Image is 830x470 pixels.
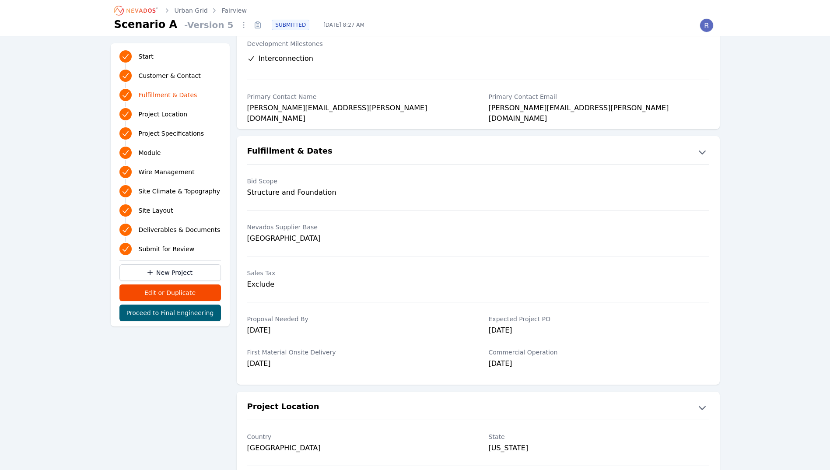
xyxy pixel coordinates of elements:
span: - Version 5 [181,19,237,31]
button: Proceed to Final Engineering [119,305,221,321]
span: Start [139,52,154,61]
span: Submit for Review [139,245,195,253]
span: Fulfillment & Dates [139,91,197,99]
div: [GEOGRAPHIC_DATA] [247,233,468,244]
nav: Progress [119,49,221,257]
label: Development Milestones [247,39,709,48]
label: Sales Tax [247,269,468,277]
label: Nevados Supplier Base [247,223,468,231]
label: Primary Contact Name [247,92,468,101]
span: Site Climate & Topography [139,187,220,196]
div: [DATE] [247,358,468,371]
span: [DATE] 8:27 AM [316,21,371,28]
div: [PERSON_NAME][EMAIL_ADDRESS][PERSON_NAME][DOMAIN_NAME] [489,103,709,115]
h2: Project Location [247,400,319,414]
label: First Material Onsite Delivery [247,348,468,357]
button: Project Location [237,400,720,414]
label: Bid Scope [247,177,468,186]
span: Project Location [139,110,188,119]
div: Structure and Foundation [247,187,468,198]
img: Riley Caron [700,18,714,32]
h2: Fulfillment & Dates [247,145,333,159]
h1: Scenario A [114,18,178,32]
label: Expected Project PO [489,315,709,323]
div: [PERSON_NAME][EMAIL_ADDRESS][PERSON_NAME][DOMAIN_NAME] [247,103,468,115]
div: [DATE] [489,358,709,371]
span: Module [139,148,161,157]
label: Commercial Operation [489,348,709,357]
nav: Breadcrumb [114,4,247,18]
div: [DATE] [489,325,709,337]
label: Country [247,432,468,441]
span: Interconnection [259,53,313,64]
span: Deliverables & Documents [139,225,221,234]
button: Fulfillment & Dates [237,145,720,159]
a: Urban Grid [175,6,208,15]
a: Fairview [222,6,247,15]
label: Proposal Needed By [247,315,468,323]
span: Site Layout [139,206,173,215]
div: [GEOGRAPHIC_DATA] [247,443,468,453]
span: Customer & Contact [139,71,201,80]
span: Wire Management [139,168,195,176]
div: [US_STATE] [489,443,709,453]
button: Edit or Duplicate [119,284,221,301]
div: Exclude [247,279,468,290]
label: Primary Contact Email [489,92,709,101]
div: [DATE] [247,325,468,337]
label: State [489,432,709,441]
div: SUBMITTED [272,20,309,30]
a: New Project [119,264,221,281]
span: Project Specifications [139,129,204,138]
